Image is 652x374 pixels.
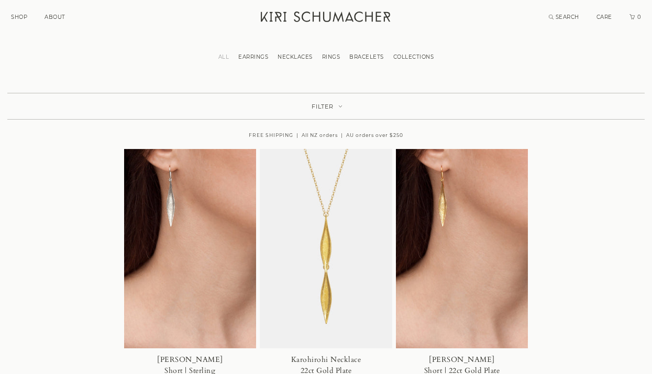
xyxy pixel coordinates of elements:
span: FILTER [311,103,334,111]
a: RINGS [317,54,345,60]
div: FREE SHIPPING | All NZ orders | AU orders over $250 [124,120,528,149]
a: ALL [214,54,234,60]
a: Kiri Schumacher Home [255,5,399,31]
a: BRACELETS [345,54,389,60]
a: CARE [596,14,612,20]
span: 0 [636,14,642,20]
button: FILTER [306,103,346,111]
a: EARRINGS [234,54,273,60]
a: Search [549,14,579,20]
a: ABOUT [45,14,65,20]
a: SHOP [11,14,27,20]
a: Cart [629,14,642,20]
span: SEARCH [556,14,579,20]
a: NECKLACES [273,54,317,60]
a: COLLECTIONS [389,54,439,60]
img: Karohirohi Necklace 22ct Gold Plate [260,149,392,348]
